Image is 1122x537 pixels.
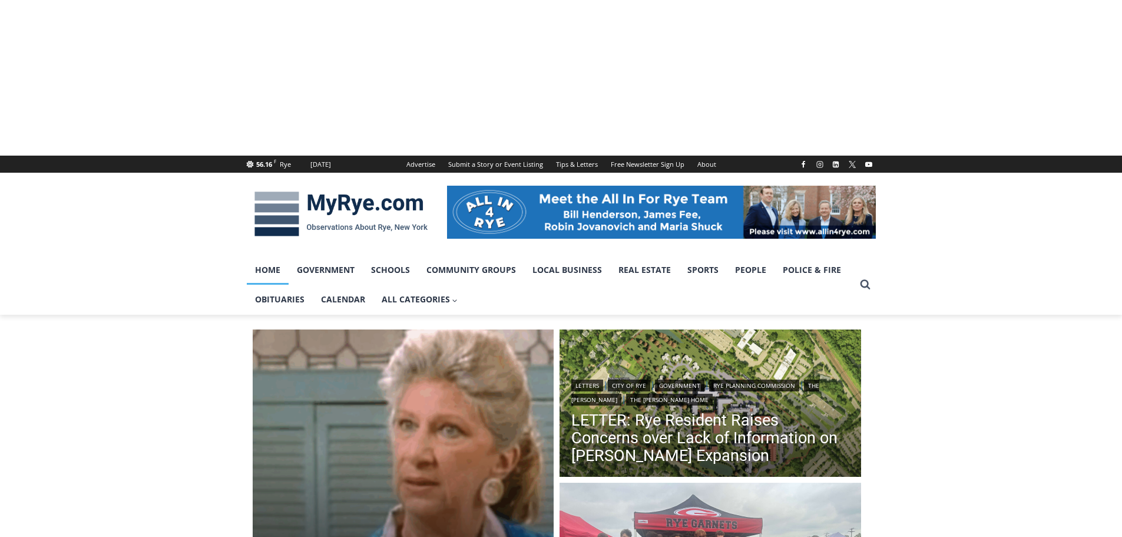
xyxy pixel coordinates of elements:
[400,156,442,173] a: Advertise
[274,158,276,164] span: F
[571,377,849,406] div: | | | | |
[608,380,650,391] a: City of Rye
[560,330,861,480] img: (PHOTO: Illustrative plan of The Osborn's proposed site plan from the July 10, 2025 planning comm...
[418,255,524,285] a: Community Groups
[447,186,876,239] img: All in for Rye
[382,293,458,306] span: All Categories
[709,380,799,391] a: Rye Planning Commission
[727,255,775,285] a: People
[442,156,550,173] a: Submit a Story or Event Listing
[247,285,313,314] a: Obituaries
[679,255,727,285] a: Sports
[363,255,418,285] a: Schools
[571,411,849,464] a: LETTER: Rye Resident Raises Concerns over Lack of Information on [PERSON_NAME] Expansion
[604,156,691,173] a: Free Newsletter Sign Up
[691,156,723,173] a: About
[247,183,435,245] img: MyRye.com
[796,157,810,172] a: Facebook
[310,159,331,170] div: [DATE]
[862,157,876,172] a: YouTube
[560,330,861,480] a: Read More LETTER: Rye Resident Raises Concerns over Lack of Information on Osborn Expansion
[610,255,679,285] a: Real Estate
[855,274,876,295] button: View Search Form
[829,157,843,172] a: Linkedin
[313,285,373,314] a: Calendar
[655,380,704,391] a: Government
[280,159,291,170] div: Rye
[256,160,272,169] span: 56.16
[813,157,827,172] a: Instagram
[400,156,723,173] nav: Secondary Navigation
[775,255,849,285] a: Police & Fire
[550,156,604,173] a: Tips & Letters
[626,394,713,406] a: The [PERSON_NAME] Home
[845,157,859,172] a: X
[247,255,855,315] nav: Primary Navigation
[373,285,466,314] a: All Categories
[247,255,289,285] a: Home
[524,255,610,285] a: Local Business
[289,255,363,285] a: Government
[571,380,603,391] a: Letters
